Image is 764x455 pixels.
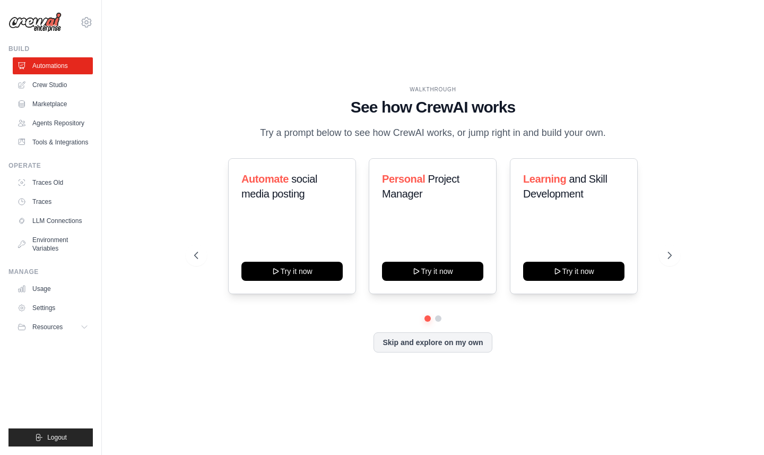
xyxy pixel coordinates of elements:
[13,115,93,132] a: Agents Repository
[13,280,93,297] a: Usage
[13,212,93,229] a: LLM Connections
[13,231,93,257] a: Environment Variables
[382,173,425,185] span: Personal
[382,173,459,200] span: Project Manager
[374,332,492,353] button: Skip and explore on my own
[13,134,93,151] a: Tools & Integrations
[32,323,63,331] span: Resources
[13,193,93,210] a: Traces
[523,173,607,200] span: and Skill Development
[13,96,93,113] a: Marketplace
[382,262,483,281] button: Try it now
[8,428,93,447] button: Logout
[13,174,93,191] a: Traces Old
[8,268,93,276] div: Manage
[523,173,566,185] span: Learning
[523,262,624,281] button: Try it now
[241,173,317,200] span: social media posting
[8,161,93,170] div: Operate
[241,262,343,281] button: Try it now
[13,299,93,316] a: Settings
[13,319,93,336] button: Resources
[255,125,611,141] p: Try a prompt below to see how CrewAI works, or jump right in and build your own.
[47,433,67,442] span: Logout
[8,45,93,53] div: Build
[13,57,93,74] a: Automations
[8,12,62,32] img: Logo
[241,173,289,185] span: Automate
[194,85,671,93] div: WALKTHROUGH
[13,76,93,93] a: Crew Studio
[194,98,671,117] h1: See how CrewAI works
